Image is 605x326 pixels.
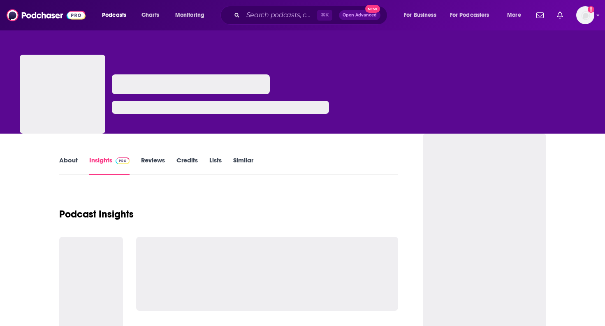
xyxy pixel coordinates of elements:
[209,156,222,175] a: Lists
[507,9,521,21] span: More
[136,9,164,22] a: Charts
[576,6,594,24] img: User Profile
[450,9,489,21] span: For Podcasters
[233,156,253,175] a: Similar
[102,9,126,21] span: Podcasts
[365,5,380,13] span: New
[501,9,531,22] button: open menu
[554,8,566,22] a: Show notifications dropdown
[96,9,137,22] button: open menu
[398,9,447,22] button: open menu
[576,6,594,24] button: Show profile menu
[89,156,130,175] a: InsightsPodchaser Pro
[228,6,395,25] div: Search podcasts, credits, & more...
[141,156,165,175] a: Reviews
[404,9,436,21] span: For Business
[59,208,134,220] h1: Podcast Insights
[116,157,130,164] img: Podchaser Pro
[141,9,159,21] span: Charts
[175,9,204,21] span: Monitoring
[588,6,594,13] svg: Add a profile image
[576,6,594,24] span: Logged in as antoine.jordan
[445,9,501,22] button: open menu
[243,9,317,22] input: Search podcasts, credits, & more...
[59,156,78,175] a: About
[339,10,380,20] button: Open AdvancedNew
[7,7,86,23] img: Podchaser - Follow, Share and Rate Podcasts
[343,13,377,17] span: Open Advanced
[317,10,332,21] span: ⌘ K
[176,156,198,175] a: Credits
[533,8,547,22] a: Show notifications dropdown
[169,9,215,22] button: open menu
